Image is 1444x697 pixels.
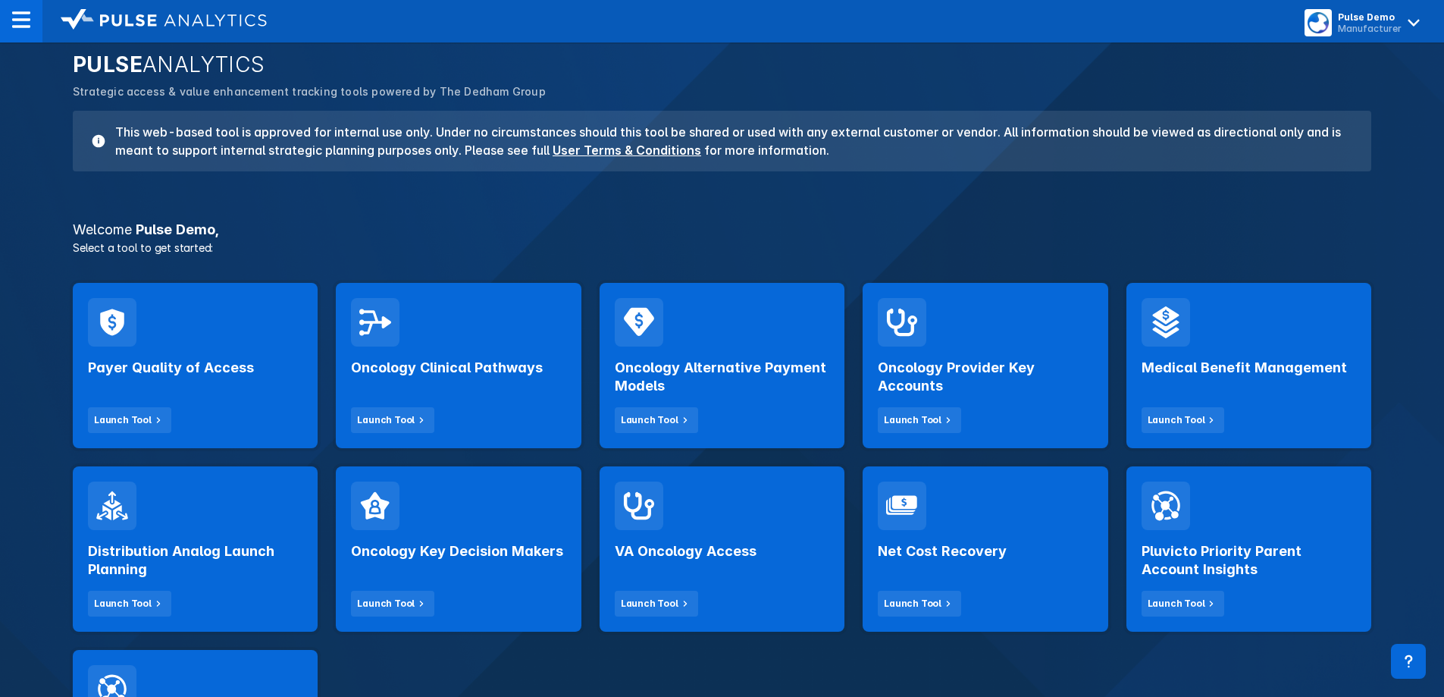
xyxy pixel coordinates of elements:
[1126,283,1371,448] a: Medical Benefit ManagementLaunch Tool
[73,52,1371,77] h2: PULSE
[600,283,844,448] a: Oncology Alternative Payment ModelsLaunch Tool
[73,466,318,632] a: Distribution Analog Launch PlanningLaunch Tool
[64,240,1380,256] p: Select a tool to get started:
[1391,644,1426,679] div: Contact Support
[1142,591,1225,617] button: Launch Tool
[357,597,415,611] div: Launch Tool
[1338,23,1402,34] div: Manufacturer
[878,359,1092,395] h2: Oncology Provider Key Accounts
[143,52,265,77] span: ANALYTICS
[336,283,581,448] a: Oncology Clinical PathwaysLaunch Tool
[863,283,1107,448] a: Oncology Provider Key AccountsLaunch Tool
[357,413,415,427] div: Launch Tool
[1308,12,1329,33] img: menu button
[878,407,961,433] button: Launch Tool
[61,9,267,30] img: logo
[884,413,941,427] div: Launch Tool
[621,413,678,427] div: Launch Tool
[73,83,1371,100] p: Strategic access & value enhancement tracking tools powered by The Dedham Group
[12,11,30,29] img: menu--horizontal.svg
[615,591,698,617] button: Launch Tool
[73,283,318,448] a: Payer Quality of AccessLaunch Tool
[1126,466,1371,632] a: Pluvicto Priority Parent Account InsightsLaunch Tool
[1142,407,1225,433] button: Launch Tool
[600,466,844,632] a: VA Oncology AccessLaunch Tool
[351,542,563,560] h2: Oncology Key Decision Makers
[106,123,1353,159] h3: This web-based tool is approved for internal use only. Under no circumstances should this tool be...
[1148,597,1205,611] div: Launch Tool
[615,359,829,395] h2: Oncology Alternative Payment Models
[615,407,698,433] button: Launch Tool
[88,359,254,377] h2: Payer Quality of Access
[1142,359,1347,377] h2: Medical Benefit Management
[88,591,171,617] button: Launch Tool
[88,407,171,433] button: Launch Tool
[1142,542,1356,579] h2: Pluvicto Priority Parent Account Insights
[351,359,543,377] h2: Oncology Clinical Pathways
[88,542,302,579] h2: Distribution Analog Launch Planning
[878,542,1007,560] h2: Net Cost Recovery
[878,591,961,617] button: Launch Tool
[336,466,581,632] a: Oncology Key Decision MakersLaunch Tool
[351,591,434,617] button: Launch Tool
[94,413,152,427] div: Launch Tool
[94,597,152,611] div: Launch Tool
[615,542,756,560] h2: VA Oncology Access
[64,223,1380,237] h3: Pulse Demo ,
[1338,11,1402,23] div: Pulse Demo
[1148,413,1205,427] div: Launch Tool
[884,597,941,611] div: Launch Tool
[553,143,701,158] a: User Terms & Conditions
[621,597,678,611] div: Launch Tool
[42,9,267,33] a: logo
[351,407,434,433] button: Launch Tool
[863,466,1107,632] a: Net Cost RecoveryLaunch Tool
[73,221,132,237] span: Welcome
